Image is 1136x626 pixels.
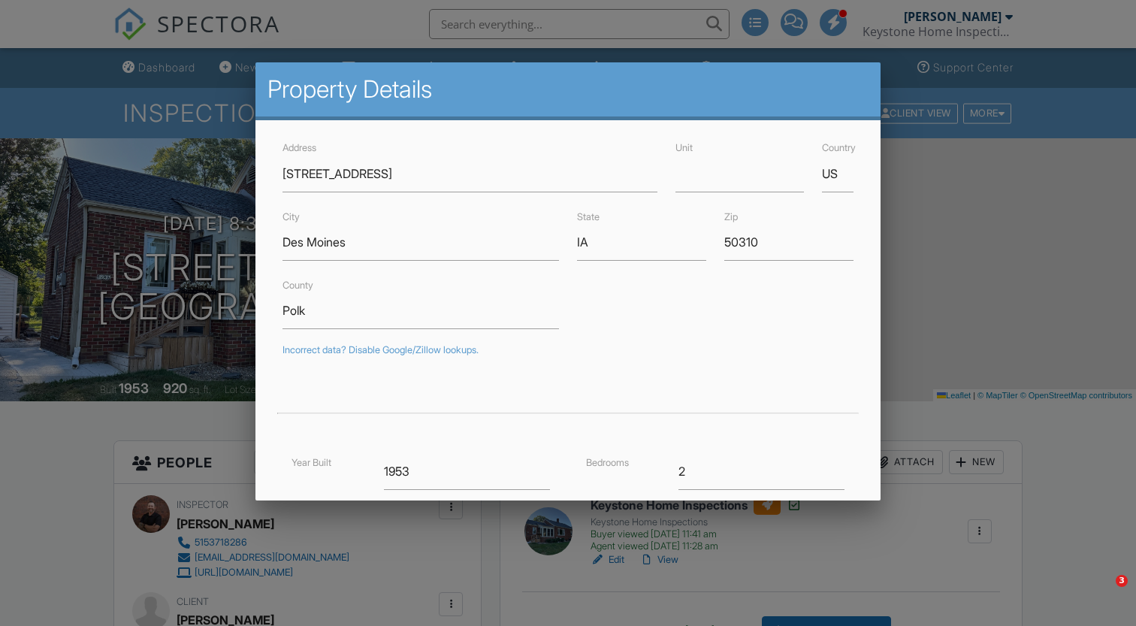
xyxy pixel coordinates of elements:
[282,211,300,222] label: City
[282,280,313,291] label: County
[282,344,854,356] div: Incorrect data? Disable Google/Zillow lookups.
[822,142,856,153] label: Country
[586,457,629,468] label: Bedrooms
[282,142,316,153] label: Address
[292,457,331,468] label: Year Built
[675,142,693,153] label: Unit
[267,74,869,104] h2: Property Details
[577,211,600,222] label: State
[1085,575,1121,611] iframe: Intercom live chat
[724,211,738,222] label: Zip
[1116,575,1128,587] span: 3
